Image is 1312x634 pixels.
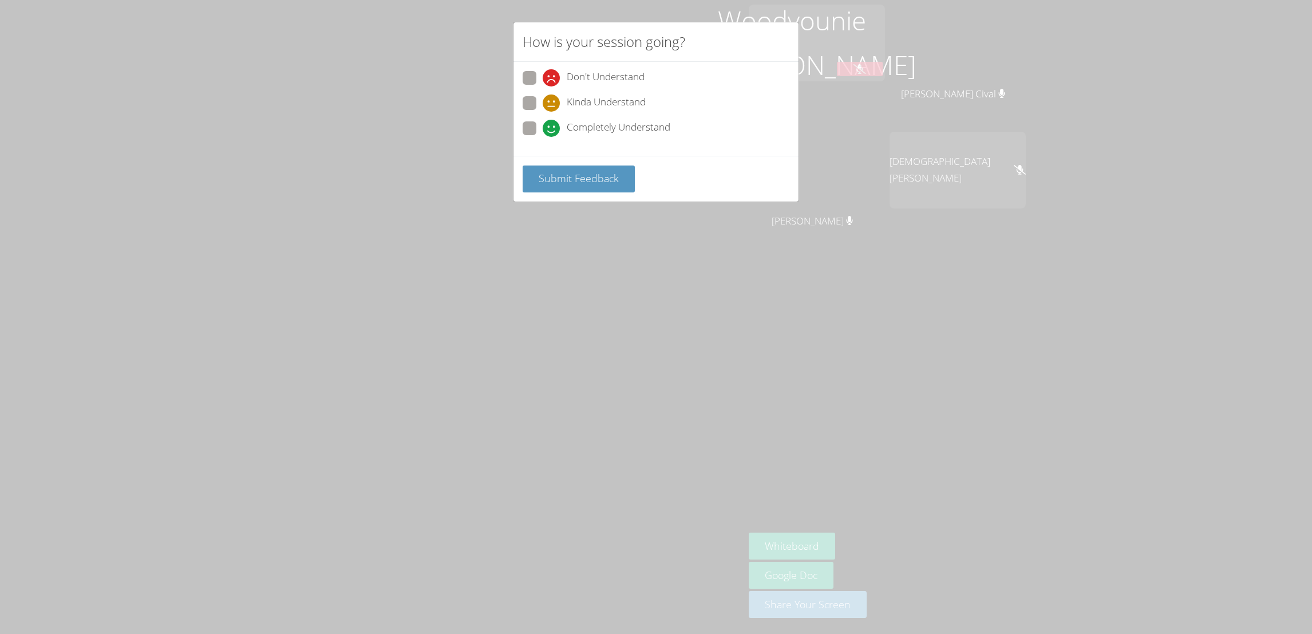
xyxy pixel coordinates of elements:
[539,171,619,185] span: Submit Feedback
[567,120,670,137] span: Completely Understand
[567,94,646,112] span: Kinda Understand
[523,31,685,52] h2: How is your session going?
[523,166,635,192] button: Submit Feedback
[567,69,645,86] span: Don't Understand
